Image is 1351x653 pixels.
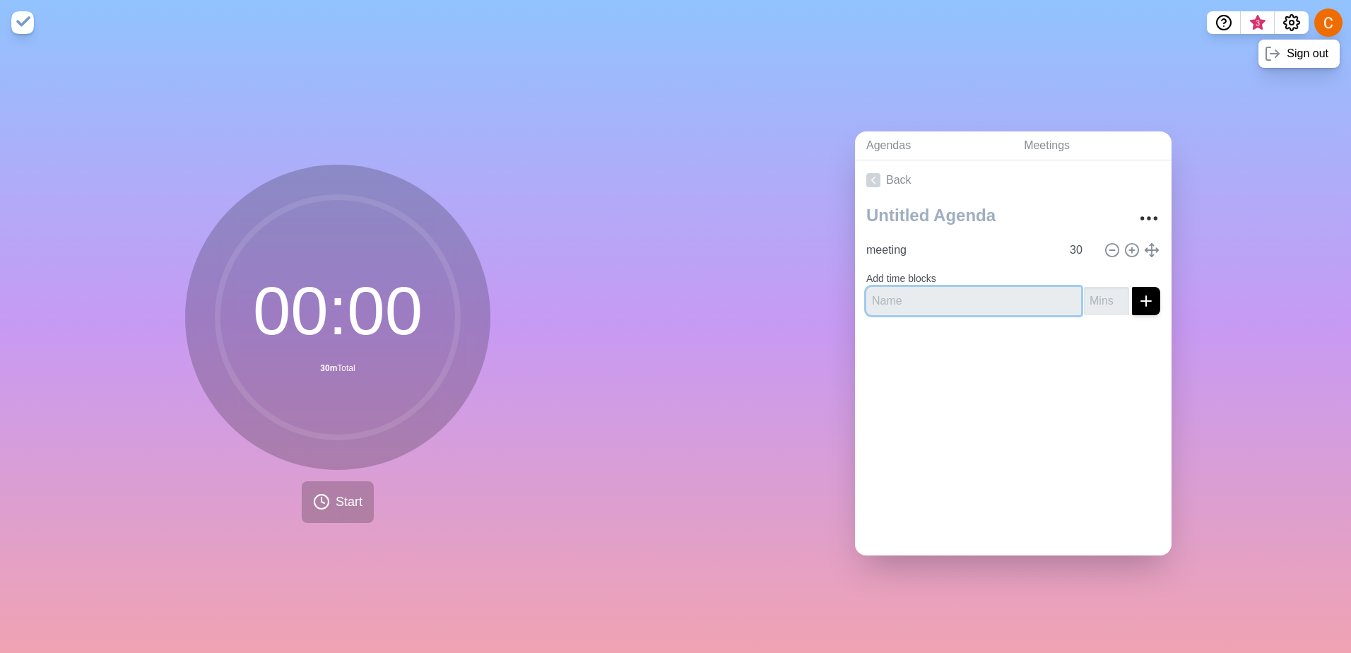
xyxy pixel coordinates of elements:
button: Start [302,481,374,523]
button: Help [1207,11,1241,34]
input: Mins [1084,287,1129,315]
span: Start [336,493,362,512]
img: timeblocks logo [11,11,34,34]
span: 3 [1252,18,1263,29]
a: Meetings [1013,131,1172,160]
a: Back [855,160,1172,200]
button: What’s new [1241,11,1275,34]
input: Name [866,287,1081,315]
p: Sign out [1287,45,1328,62]
a: Agendas [855,131,1013,160]
label: Add time blocks [866,273,936,284]
button: Settings [1275,11,1309,34]
button: More [1135,204,1163,233]
input: Name [861,236,1061,264]
input: Mins [1064,236,1098,264]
